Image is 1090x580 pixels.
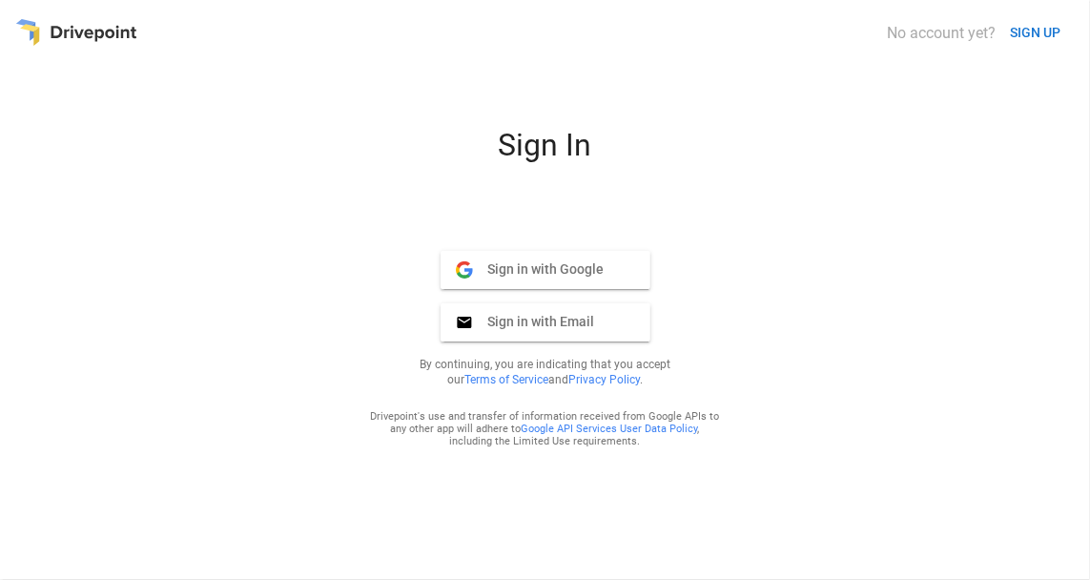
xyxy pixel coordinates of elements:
[473,313,595,330] span: Sign in with Email
[441,303,650,342] button: Sign in with Email
[1002,15,1068,51] button: SIGN UP
[317,127,774,178] div: Sign In
[473,260,605,278] span: Sign in with Google
[441,251,650,289] button: Sign in with Google
[464,373,548,386] a: Terms of Service
[522,423,698,435] a: Google API Services User Data Policy
[887,24,996,42] div: No account yet?
[370,410,721,447] div: Drivepoint's use and transfer of information received from Google APIs to any other app will adhe...
[568,373,640,386] a: Privacy Policy
[397,357,694,387] p: By continuing, you are indicating that you accept our and .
